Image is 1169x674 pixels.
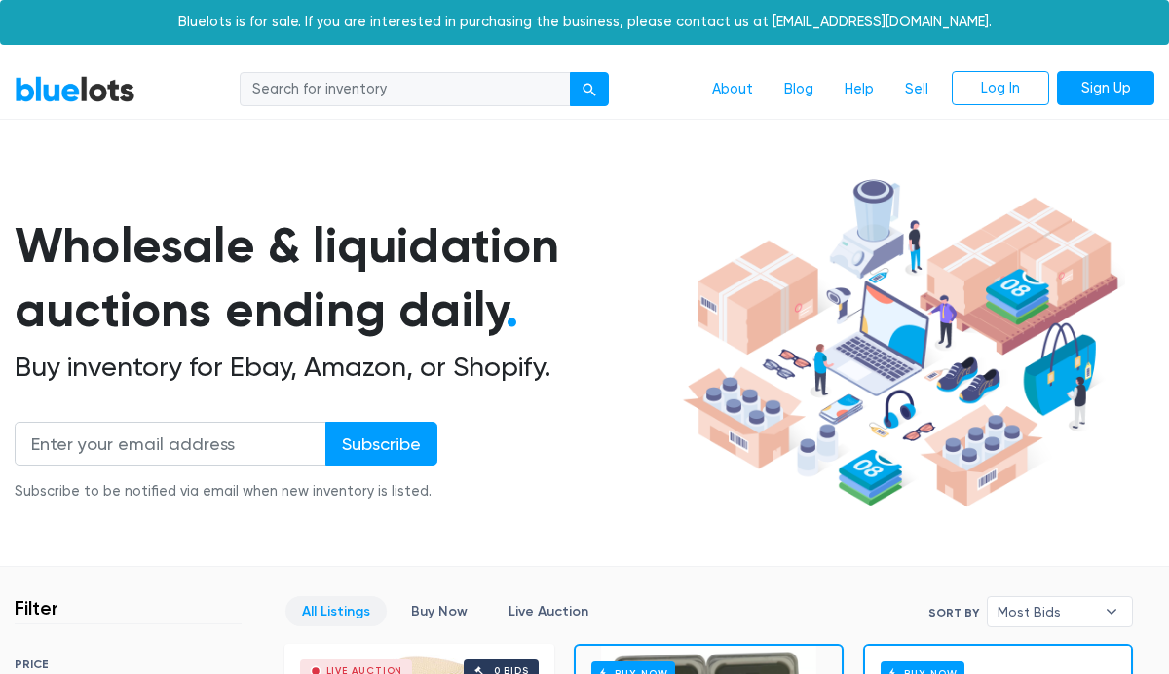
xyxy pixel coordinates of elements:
h2: Buy inventory for Ebay, Amazon, or Shopify. [15,351,676,384]
a: All Listings [285,596,387,626]
a: Buy Now [395,596,484,626]
img: hero-ee84e7d0318cb26816c560f6b4441b76977f77a177738b4e94f68c95b2b83dbb.png [676,170,1125,515]
a: About [697,71,769,108]
a: Live Auction [492,596,605,626]
span: Most Bids [998,597,1095,626]
h3: Filter [15,596,58,619]
b: ▾ [1091,597,1132,626]
a: Blog [769,71,829,108]
a: Log In [952,71,1049,106]
a: Help [829,71,889,108]
label: Sort By [928,604,979,621]
a: BlueLots [15,75,135,103]
a: Sign Up [1057,71,1154,106]
div: Subscribe to be notified via email when new inventory is listed. [15,481,437,503]
input: Subscribe [325,422,437,466]
h6: PRICE [15,657,242,671]
h1: Wholesale & liquidation auctions ending daily [15,213,676,343]
input: Enter your email address [15,422,326,466]
a: Sell [889,71,944,108]
input: Search for inventory [240,72,571,107]
span: . [506,281,518,339]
